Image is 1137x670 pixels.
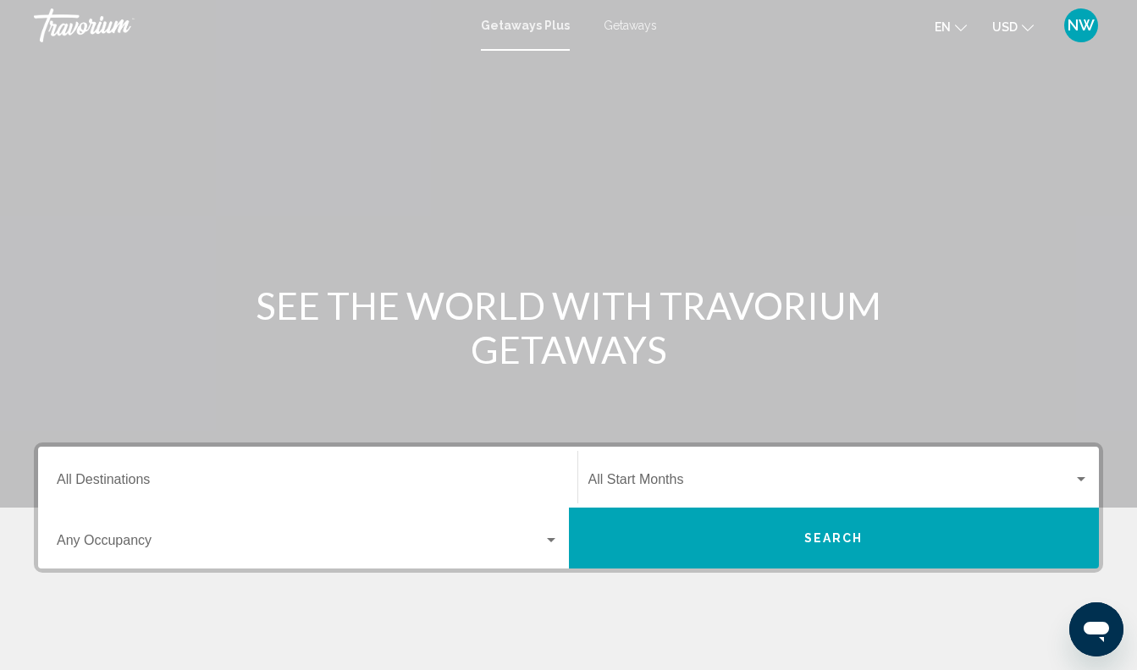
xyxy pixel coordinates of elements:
a: Getaways [604,19,657,32]
span: en [935,20,951,34]
span: Search [804,532,864,546]
span: NW [1068,17,1095,34]
div: Search widget [38,447,1099,568]
button: User Menu [1059,8,1103,43]
iframe: Button to launch messaging window [1069,602,1123,656]
span: USD [992,20,1018,34]
button: Search [569,508,1100,568]
h1: SEE THE WORLD WITH TRAVORIUM GETAWAYS [251,283,886,371]
a: Travorium [34,8,464,42]
a: Getaways Plus [481,19,570,32]
button: Change currency [992,14,1034,39]
button: Change language [935,14,967,39]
